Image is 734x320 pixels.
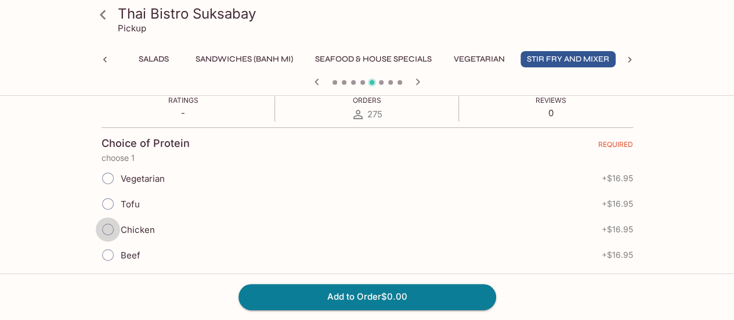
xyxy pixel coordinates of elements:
[189,51,299,67] button: Sandwiches (Banh Mi)
[168,96,198,105] span: Ratings
[520,51,616,67] button: Stir Fry and Mixer
[535,96,566,105] span: Reviews
[238,284,496,310] button: Add to Order$0.00
[121,224,155,235] span: Chicken
[598,140,633,153] span: REQUIRED
[102,153,633,163] p: choose 1
[367,109,382,120] span: 275
[118,23,146,34] p: Pickup
[128,51,180,67] button: Salads
[447,51,511,67] button: Vegetarian
[121,173,165,184] span: Vegetarian
[309,51,438,67] button: Seafood & House Specials
[602,199,633,208] span: + $16.95
[168,107,198,118] p: -
[352,96,381,105] span: Orders
[118,5,637,23] h3: Thai Bistro Suksabay
[121,199,140,210] span: Tofu
[602,174,633,183] span: + $16.95
[121,250,140,261] span: Beef
[535,107,566,118] p: 0
[102,137,190,150] h4: Choice of Protein
[602,250,633,260] span: + $16.95
[602,225,633,234] span: + $16.95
